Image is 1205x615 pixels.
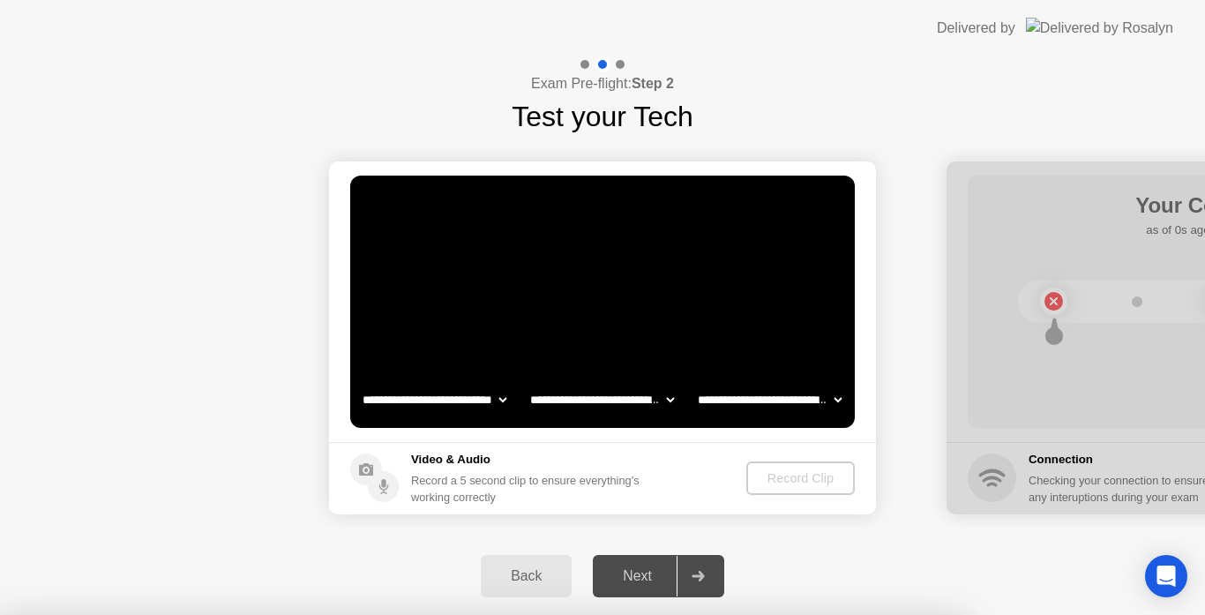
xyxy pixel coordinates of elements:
div: Next [598,568,677,584]
div: Back [486,568,566,584]
h4: Exam Pre-flight: [531,73,674,94]
img: Delivered by Rosalyn [1026,18,1173,38]
h5: Video & Audio [411,451,647,469]
div: Delivered by [937,18,1015,39]
select: Available speakers [527,382,677,417]
div: Open Intercom Messenger [1145,555,1187,597]
h1: Test your Tech [512,95,693,138]
div: Record Clip [753,471,848,485]
select: Available cameras [359,382,510,417]
select: Available microphones [694,382,845,417]
b: Step 2 [632,76,674,91]
div: Record a 5 second clip to ensure everything’s working correctly [411,472,647,506]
